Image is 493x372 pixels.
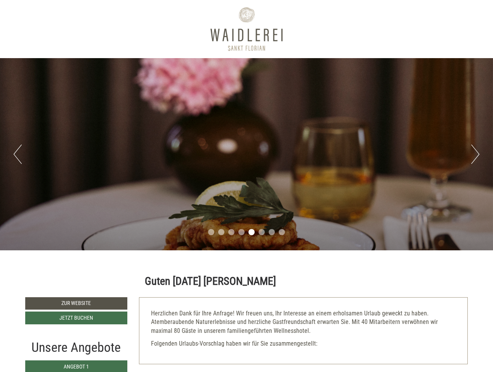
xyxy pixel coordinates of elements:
[471,145,479,164] button: Next
[25,338,127,357] div: Unsere Angebote
[151,339,456,348] p: Folgenden Urlaubs-Vorschlag haben wir für Sie zusammengestellt:
[151,309,456,336] p: Herzlichen Dank für Ihre Anfrage! Wir freuen uns, Ihr Interesse an einem erholsamen Urlaub geweck...
[145,276,276,288] h1: Guten [DATE] [PERSON_NAME]
[25,312,127,324] a: Jetzt buchen
[25,297,127,310] a: Zur Website
[64,363,89,370] span: Angebot 1
[14,145,22,164] button: Previous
